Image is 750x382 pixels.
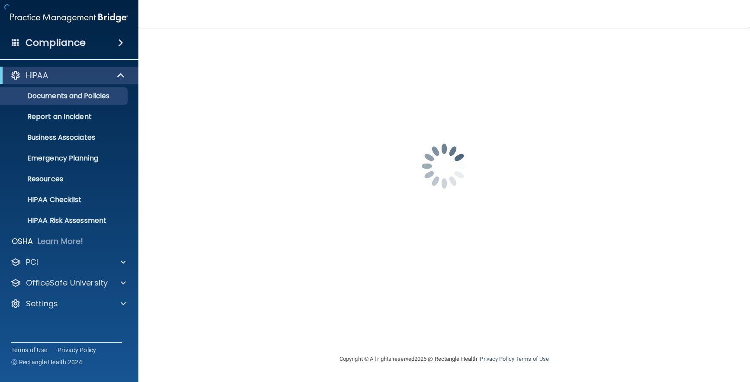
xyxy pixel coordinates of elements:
a: PCI [10,257,126,267]
p: Settings [26,299,58,309]
a: Settings [10,299,126,309]
p: PCI [26,257,38,267]
p: Documents and Policies [6,92,124,100]
p: HIPAA [26,70,48,80]
p: Resources [6,175,124,183]
a: Privacy Policy [58,346,96,354]
a: OfficeSafe University [10,278,126,288]
p: Report an Incident [6,112,124,121]
p: OfficeSafe University [26,278,108,288]
span: Ⓒ Rectangle Health 2024 [11,358,82,366]
p: HIPAA Risk Assessment [6,216,124,225]
p: OSHA [12,236,33,247]
p: Emergency Planning [6,154,124,163]
a: HIPAA [10,70,125,80]
a: Terms of Use [516,356,549,362]
p: Business Associates [6,133,124,142]
img: PMB logo [10,9,128,26]
a: Terms of Use [11,346,47,354]
p: Learn More! [38,236,83,247]
div: Copyright © All rights reserved 2025 @ Rectangle Health | | [286,345,602,373]
p: HIPAA Checklist [6,196,124,204]
h4: Compliance [26,37,86,49]
a: Privacy Policy [480,356,514,362]
img: spinner.e123f6fc.gif [401,123,487,209]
